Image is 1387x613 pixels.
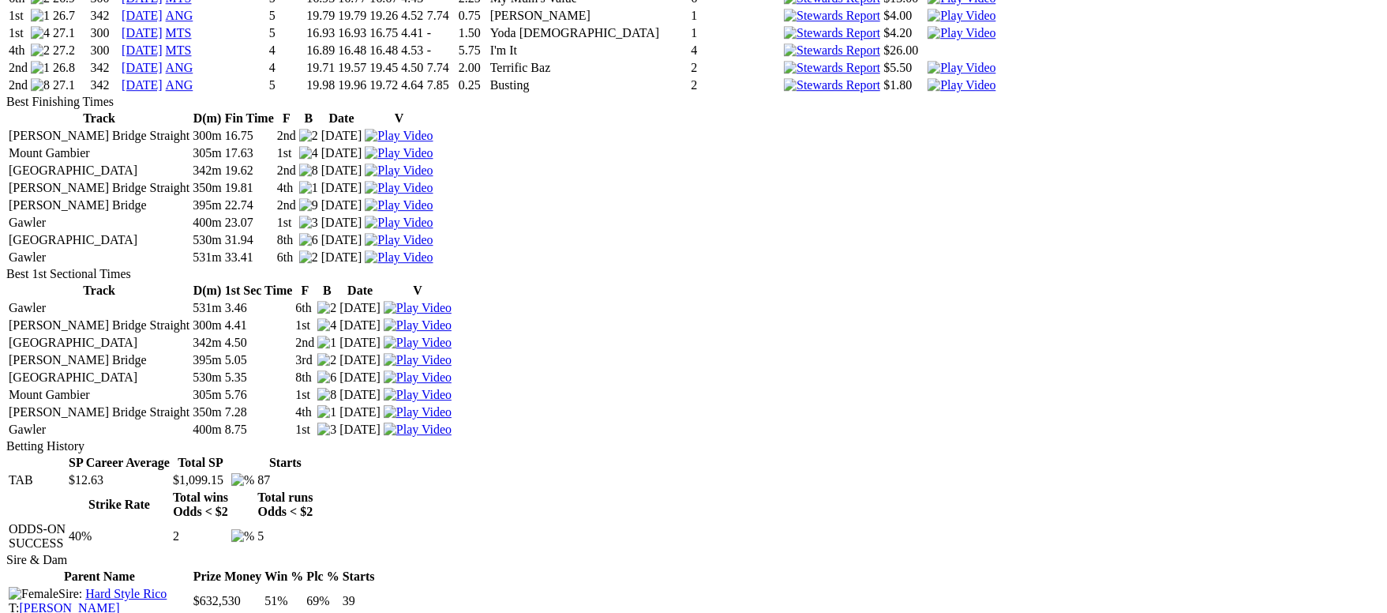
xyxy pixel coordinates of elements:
th: Starts [257,455,313,471]
img: Play Video [928,9,995,23]
div: Sire & Dam [6,553,1381,567]
img: 2 [31,43,50,58]
img: Play Video [384,405,452,419]
td: 342 [90,8,120,24]
img: Play Video [365,129,433,143]
td: 7.28 [224,404,294,420]
td: $5.50 [883,60,925,76]
a: View replay [365,129,433,142]
th: V [383,283,452,299]
img: Play Video [365,250,433,265]
td: 1 [691,25,782,41]
th: Plc % [306,569,339,585]
img: Play Video [384,423,452,437]
td: 342 [90,77,120,93]
td: 16.93 [306,25,336,41]
td: 19.79 [306,8,336,24]
td: 6th [276,250,297,265]
td: [DATE] [321,163,363,179]
a: View replay [384,388,452,401]
td: 26.8 [52,60,88,76]
img: 3 [299,216,318,230]
img: Play Video [384,336,452,350]
td: [DATE] [321,128,363,144]
td: 4 [691,43,782,58]
td: 4.50 [224,335,294,351]
th: Total runs Odds < $2 [257,490,313,520]
td: 4.41 [224,318,294,333]
td: [DATE] [339,318,381,333]
td: TAB [8,472,66,488]
td: 4 [268,60,305,76]
td: 17.63 [224,145,275,161]
a: [DATE] [122,9,163,22]
td: [PERSON_NAME] Bridge Straight [8,128,190,144]
img: Play Video [365,198,433,212]
img: Stewards Report [784,26,880,40]
a: View replay [384,405,452,419]
a: View replay [384,370,452,384]
img: Stewards Report [784,9,880,23]
td: 350m [192,404,222,420]
img: Play Video [365,216,433,230]
a: View replay [384,353,452,367]
img: Play Video [365,146,433,160]
td: 19.96 [337,77,367,93]
td: [PERSON_NAME] [489,8,689,24]
td: [PERSON_NAME] Bridge Straight [8,180,190,196]
td: 7.85 [426,77,456,93]
td: 2nd [276,128,297,144]
td: 0.75 [458,8,488,24]
td: 2nd [8,60,28,76]
th: Prize Money [193,569,263,585]
th: Track [8,283,190,299]
td: 19.98 [306,77,336,93]
img: 1 [317,336,336,350]
td: 19.62 [224,163,275,179]
td: [DATE] [321,180,363,196]
a: ANG [166,78,193,92]
th: F [276,111,297,126]
td: Gawler [8,422,190,438]
td: 530m [192,370,222,385]
td: 26.7 [52,8,88,24]
td: Mount Gambier [8,387,190,403]
td: [DATE] [339,404,381,420]
td: 2nd [8,77,28,93]
td: Mount Gambier [8,145,190,161]
td: 530m [192,232,222,248]
td: 4.50 [400,60,424,76]
td: 305m [192,145,222,161]
a: MTS [166,43,192,57]
td: $1.80 [883,77,925,93]
td: 300m [192,318,222,333]
td: ODDS-ON SUCCESS [8,521,66,551]
td: I'm It [489,43,689,58]
td: 6th [294,300,315,316]
a: [DATE] [122,43,163,57]
a: View replay [928,26,995,39]
td: 2 [172,521,229,551]
img: 1 [317,405,336,419]
td: 27.1 [52,77,88,93]
td: 342m [192,163,222,179]
a: View replay [365,233,433,246]
img: 6 [299,233,318,247]
td: 1st [276,145,297,161]
td: 4.53 [400,43,424,58]
td: 31.94 [224,232,275,248]
img: 9 [299,198,318,212]
img: 8 [317,388,336,402]
td: 5.76 [224,387,294,403]
th: Track [8,111,190,126]
img: Play Video [928,78,995,92]
td: 8.75 [224,422,294,438]
a: View replay [928,9,995,22]
td: 350m [192,180,222,196]
div: Best 1st Sectional Times [6,267,1381,281]
td: 400m [192,422,222,438]
td: 7.74 [426,60,456,76]
td: 4.64 [400,77,424,93]
td: 1.50 [458,25,488,41]
td: 395m [192,197,222,213]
